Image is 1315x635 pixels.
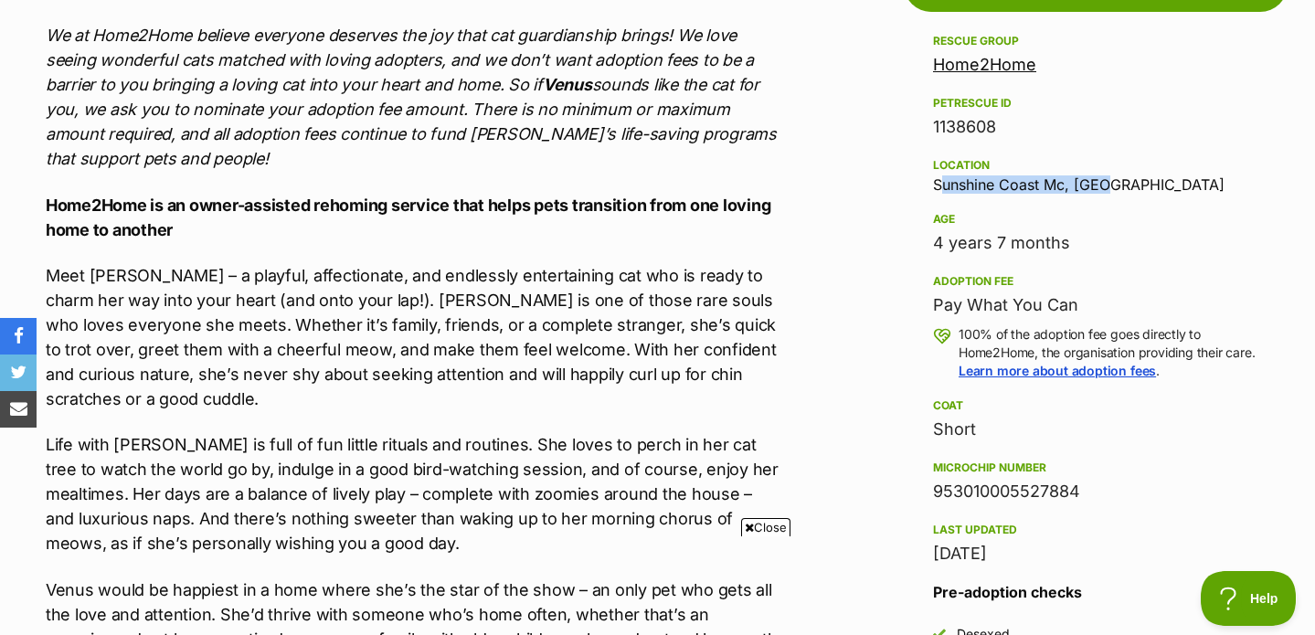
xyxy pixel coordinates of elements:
i: We at Home2Home believe everyone deserves the joy that cat guardianship brings! We love seeing wo... [46,26,777,168]
div: Adoption fee [933,274,1258,289]
h3: Pre-adoption checks [933,581,1258,603]
div: Short [933,417,1258,442]
div: 4 years 7 months [933,230,1258,256]
iframe: Advertisement [325,544,991,626]
span: Close [741,518,790,536]
div: [DATE] [933,541,1258,566]
a: Home2Home [933,55,1036,74]
a: Learn more about adoption fees [959,363,1156,378]
div: Coat [933,398,1258,413]
div: Sunshine Coast Mc, [GEOGRAPHIC_DATA] [933,154,1258,193]
div: Location [933,158,1258,173]
p: Meet [PERSON_NAME] – a playful, affectionate, and endlessly entertaining cat who is ready to char... [46,263,783,411]
div: Microchip number [933,460,1258,475]
div: PetRescue ID [933,96,1258,111]
b: Venus [543,75,592,94]
p: Life with [PERSON_NAME] is full of fun little rituals and routines. She loves to perch in her cat... [46,432,783,556]
p: 100% of the adoption fee goes directly to Home2Home, the organisation providing their care. . [959,325,1258,380]
div: 1138608 [933,114,1258,140]
div: Pay What You Can [933,292,1258,318]
div: Age [933,212,1258,227]
div: Last updated [933,523,1258,537]
b: Home2Home is an owner-assisted rehoming service that helps pets transition from one loving home t... [46,196,770,239]
div: 953010005527884 [933,479,1258,504]
div: Rescue group [933,34,1258,48]
iframe: Help Scout Beacon - Open [1201,571,1297,626]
